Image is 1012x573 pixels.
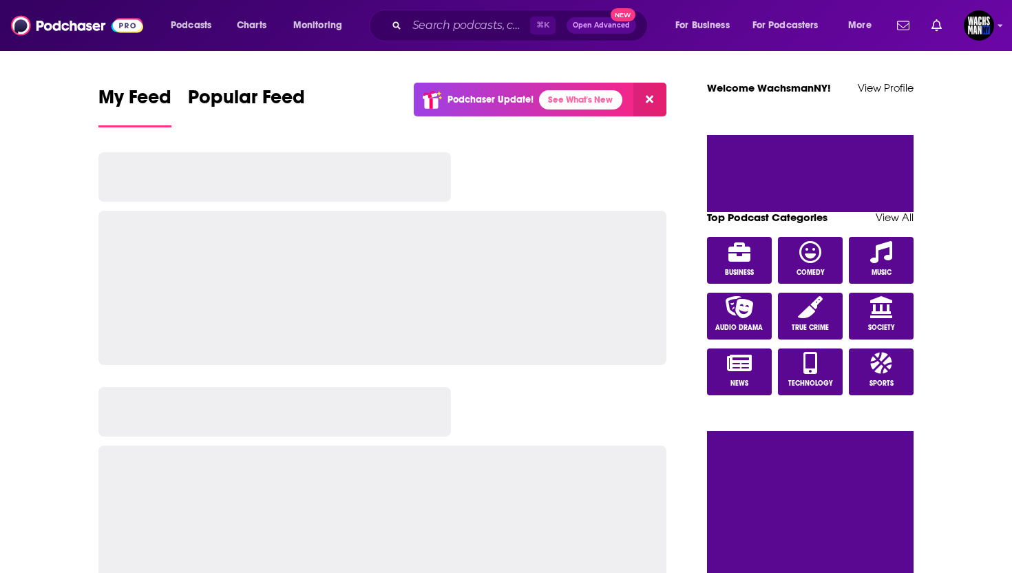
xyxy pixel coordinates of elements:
[752,16,819,35] span: For Podcasters
[707,81,831,94] a: Welcome WachsmanNY!
[707,237,772,284] a: Business
[567,17,636,34] button: Open AdvancedNew
[611,8,635,21] span: New
[715,324,763,332] span: Audio Drama
[188,85,305,127] a: Popular Feed
[848,16,872,35] span: More
[98,85,171,127] a: My Feed
[675,16,730,35] span: For Business
[964,10,994,41] button: Show profile menu
[792,324,829,332] span: True Crime
[530,17,556,34] span: ⌘ K
[849,348,914,395] a: Sports
[778,293,843,340] a: True Crime
[293,16,342,35] span: Monitoring
[868,324,895,332] span: Society
[284,14,360,37] button: open menu
[964,10,994,41] img: User Profile
[171,16,211,35] span: Podcasts
[98,85,171,117] span: My Feed
[539,90,622,110] a: See What's New
[666,14,747,37] button: open menu
[707,293,772,340] a: Audio Drama
[730,379,748,388] span: News
[892,14,915,37] a: Show notifications dropdown
[447,94,534,105] p: Podchaser Update!
[11,12,143,39] img: Podchaser - Follow, Share and Rate Podcasts
[573,22,630,29] span: Open Advanced
[788,379,833,388] span: Technology
[188,85,305,117] span: Popular Feed
[407,14,530,37] input: Search podcasts, credits, & more...
[778,348,843,395] a: Technology
[849,293,914,340] a: Society
[725,269,754,277] span: Business
[964,10,994,41] span: Logged in as WachsmanNY
[161,14,229,37] button: open menu
[839,14,889,37] button: open menu
[869,379,894,388] span: Sports
[228,14,275,37] a: Charts
[926,14,947,37] a: Show notifications dropdown
[707,211,827,224] a: Top Podcast Categories
[876,211,914,224] a: View All
[382,10,661,41] div: Search podcasts, credits, & more...
[778,237,843,284] a: Comedy
[237,16,266,35] span: Charts
[872,269,892,277] span: Music
[707,348,772,395] a: News
[849,237,914,284] a: Music
[858,81,914,94] a: View Profile
[744,14,839,37] button: open menu
[797,269,825,277] span: Comedy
